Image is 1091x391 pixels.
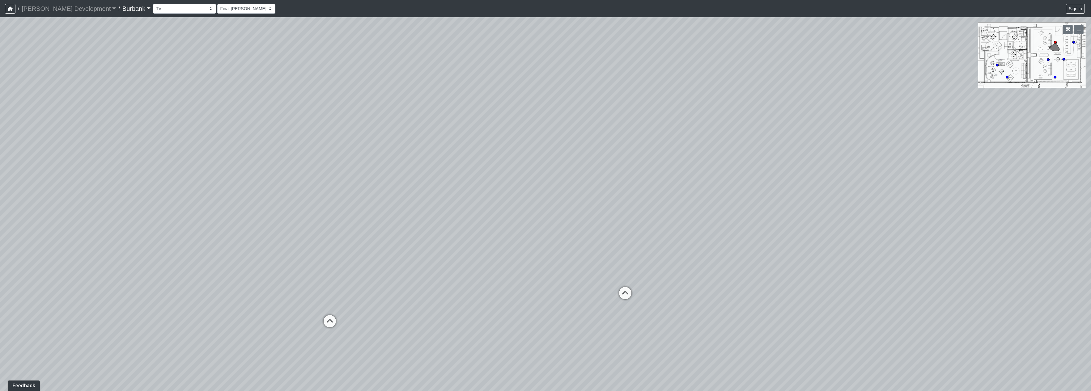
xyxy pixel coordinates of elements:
[122,2,151,15] a: Burbank
[116,2,122,15] span: /
[1066,4,1085,14] button: Sign in
[22,2,116,15] a: [PERSON_NAME] Development
[5,379,41,391] iframe: Ybug feedback widget
[15,2,22,15] span: /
